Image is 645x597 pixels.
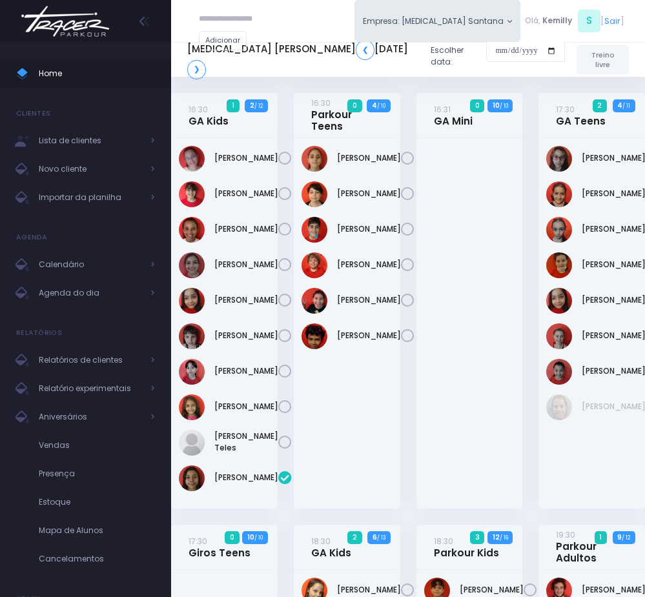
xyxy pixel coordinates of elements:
[546,394,572,420] img: Jamile Perdon Danielian
[214,430,278,454] a: [PERSON_NAME] Teles
[179,288,205,314] img: Giovanna Izzo Said
[16,320,62,346] h4: Relatórios
[227,99,239,112] span: 1
[337,223,401,235] a: [PERSON_NAME]
[39,132,142,149] span: Lista de clientes
[617,532,622,542] strong: 9
[500,102,508,110] small: / 10
[39,380,142,397] span: Relatório experimentais
[470,531,484,544] span: 3
[39,409,142,425] span: Aniversários
[39,189,142,206] span: Importar da planilha
[302,217,327,243] img: Fernando Feijó
[16,225,48,250] h4: Agenda
[622,534,630,541] small: / 12
[179,394,205,420] img: Manuela Nomura da Costa
[434,104,451,115] small: 16:31
[377,102,385,110] small: / 10
[556,104,575,115] small: 17:30
[578,10,600,32] span: S
[39,65,155,82] span: Home
[302,252,327,278] img: Henrique Affonso
[311,536,331,547] small: 18:30
[214,223,278,235] a: [PERSON_NAME]
[556,529,624,564] a: 19:30Parkour Adultos
[214,259,278,270] a: [PERSON_NAME]
[556,103,606,127] a: 17:30GA Teens
[39,352,142,369] span: Relatórios de clientes
[337,330,401,341] a: [PERSON_NAME]
[179,430,205,456] img: Maria Eduarda Feitosa Teles
[372,101,377,110] strong: 4
[434,535,499,559] a: 18:30Parkour Kids
[311,535,351,559] a: 18:30GA Kids
[546,181,572,207] img: Beatriz Rodrigues Alves
[214,365,278,377] a: [PERSON_NAME]
[542,15,572,26] span: Kemilly
[214,401,278,412] a: [PERSON_NAME]
[311,97,331,108] small: 16:30
[577,45,629,74] a: Treino livre
[39,285,142,301] span: Agenda do dia
[500,534,508,541] small: / 16
[546,288,572,314] img: Giovanna Izzo Said
[493,101,500,110] strong: 10
[520,8,629,34] div: [ ]
[187,60,206,79] a: ❯
[302,288,327,314] img: João Pedro Alves Rampazzo
[179,359,205,385] img: Luiza Pinho Valente
[434,536,453,547] small: 18:30
[254,102,263,110] small: / 12
[302,146,327,172] img: Anna Júlia Roque Silva
[470,99,484,112] span: 0
[39,494,155,511] span: Estoque
[250,101,254,110] strong: 2
[39,161,142,177] span: Novo cliente
[546,146,572,172] img: BRUNA BRESSAN
[546,323,572,349] img: Clara Venegas
[337,294,401,306] a: [PERSON_NAME]
[546,217,572,243] img: Carolina Soeiro Igreja Pires
[189,536,207,547] small: 17:30
[189,104,208,115] small: 16:30
[337,188,401,199] a: [PERSON_NAME]
[546,252,572,278] img: Giovana Simões
[493,532,500,542] strong: 12
[525,15,540,26] span: Olá,
[39,256,142,273] span: Calendário
[247,532,254,542] strong: 10
[254,534,263,541] small: / 10
[434,103,473,127] a: 16:31GA Mini
[179,252,205,278] img: Clara Souza Salles
[347,531,362,544] span: 2
[179,146,205,172] img: Ana Carolina Aparecida Campos Maciel
[617,101,622,110] strong: 4
[377,534,385,541] small: / 13
[347,99,362,112] span: 0
[179,181,205,207] img: Anna Helena Roque Silva
[189,103,229,127] a: 16:30GA Kids
[39,465,155,482] span: Presença
[179,217,205,243] img: Bianca Gabriela Pereira da Cunha
[302,181,327,207] img: Arthur Rezende Chemin
[622,102,630,110] small: / 11
[187,40,421,79] h5: [MEDICAL_DATA] [PERSON_NAME] [DATE]
[39,522,155,539] span: Mapa de Alunos
[39,437,155,454] span: Vendas
[16,101,50,126] h4: Clientes
[179,323,205,349] img: Isabella formigoni
[337,152,401,164] a: [PERSON_NAME]
[214,188,278,199] a: [PERSON_NAME]
[311,97,379,132] a: 16:30Parkour Teens
[373,532,377,542] strong: 6
[556,529,575,540] small: 19:30
[593,99,607,112] span: 2
[39,551,155,567] span: Cancelamentos
[199,31,247,50] a: Adicionar
[214,472,278,483] a: [PERSON_NAME]
[356,40,374,59] a: ❮
[214,152,278,164] a: [PERSON_NAME]
[546,359,572,385] img: Luiza Daniela dos Santos feitosa velasco
[187,36,565,83] div: Escolher data:
[302,323,327,349] img: João Pedro Oliveira de Meneses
